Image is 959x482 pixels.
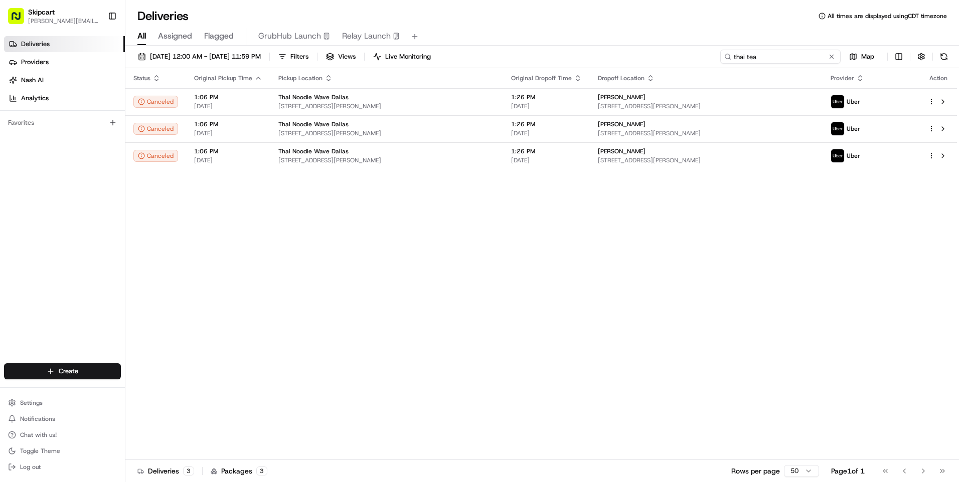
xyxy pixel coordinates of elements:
[847,98,860,106] span: Uber
[133,50,265,64] button: [DATE] 12:00 AM - [DATE] 11:59 PM
[194,102,262,110] span: [DATE]
[278,102,495,110] span: [STREET_ADDRESS][PERSON_NAME]
[278,120,349,128] span: Thai Noodle Wave Dallas
[4,428,121,442] button: Chat with us!
[194,74,252,82] span: Original Pickup Time
[4,36,125,52] a: Deliveries
[598,102,815,110] span: [STREET_ADDRESS][PERSON_NAME]
[4,412,121,426] button: Notifications
[369,50,435,64] button: Live Monitoring
[28,7,55,17] button: Skipcart
[274,50,313,64] button: Filters
[194,120,262,128] span: 1:06 PM
[598,129,815,137] span: [STREET_ADDRESS][PERSON_NAME]
[20,431,57,439] span: Chat with us!
[4,115,121,131] div: Favorites
[731,466,780,476] p: Rows per page
[171,99,183,111] button: Start new chat
[338,52,356,61] span: Views
[845,50,879,64] button: Map
[4,90,125,106] a: Analytics
[10,10,30,30] img: Nash
[204,30,234,42] span: Flagged
[4,460,121,474] button: Log out
[831,74,854,82] span: Provider
[10,146,18,154] div: 📗
[211,466,267,476] div: Packages
[21,76,44,85] span: Nash AI
[10,96,28,114] img: 1736555255976-a54dd68f-1ca7-489b-9aae-adbdc363a1c4
[95,145,161,155] span: API Documentation
[511,129,582,137] span: [DATE]
[133,150,178,162] button: Canceled
[10,40,183,56] p: Welcome 👋
[847,125,860,133] span: Uber
[256,466,267,475] div: 3
[258,30,321,42] span: GrubHub Launch
[85,146,93,154] div: 💻
[598,93,646,101] span: [PERSON_NAME]
[71,169,121,177] a: Powered byPylon
[928,74,949,82] div: Action
[20,145,77,155] span: Knowledge Base
[511,156,582,164] span: [DATE]
[26,65,166,75] input: Clear
[133,123,178,135] button: Canceled
[4,444,121,458] button: Toggle Theme
[4,396,121,410] button: Settings
[133,96,178,108] button: Canceled
[278,147,349,155] span: Thai Noodle Wave Dallas
[21,58,49,67] span: Providers
[598,147,646,155] span: [PERSON_NAME]
[158,30,192,42] span: Assigned
[322,50,360,64] button: Views
[511,93,582,101] span: 1:26 PM
[598,120,646,128] span: [PERSON_NAME]
[194,129,262,137] span: [DATE]
[133,74,150,82] span: Status
[831,95,844,108] img: uber-new-logo.jpeg
[847,152,860,160] span: Uber
[34,96,165,106] div: Start new chat
[4,363,121,379] button: Create
[137,466,194,476] div: Deliveries
[6,141,81,159] a: 📗Knowledge Base
[278,129,495,137] span: [STREET_ADDRESS][PERSON_NAME]
[81,141,165,159] a: 💻API Documentation
[21,40,50,49] span: Deliveries
[4,54,125,70] a: Providers
[511,120,582,128] span: 1:26 PM
[183,466,194,475] div: 3
[278,93,349,101] span: Thai Noodle Wave Dallas
[511,74,572,82] span: Original Dropoff Time
[4,4,104,28] button: Skipcart[PERSON_NAME][EMAIL_ADDRESS][PERSON_NAME][DOMAIN_NAME]
[831,122,844,135] img: uber-new-logo.jpeg
[831,149,844,162] img: uber-new-logo.jpeg
[194,93,262,101] span: 1:06 PM
[150,52,261,61] span: [DATE] 12:00 AM - [DATE] 11:59 PM
[100,170,121,177] span: Pylon
[511,102,582,110] span: [DATE]
[342,30,391,42] span: Relay Launch
[194,156,262,164] span: [DATE]
[385,52,431,61] span: Live Monitoring
[20,463,41,471] span: Log out
[137,8,189,24] h1: Deliveries
[4,72,125,88] a: Nash AI
[598,74,645,82] span: Dropoff Location
[278,156,495,164] span: [STREET_ADDRESS][PERSON_NAME]
[59,367,78,376] span: Create
[598,156,815,164] span: [STREET_ADDRESS][PERSON_NAME]
[34,106,127,114] div: We're available if you need us!
[20,399,43,407] span: Settings
[278,74,323,82] span: Pickup Location
[511,147,582,155] span: 1:26 PM
[194,147,262,155] span: 1:06 PM
[28,17,100,25] button: [PERSON_NAME][EMAIL_ADDRESS][PERSON_NAME][DOMAIN_NAME]
[861,52,874,61] span: Map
